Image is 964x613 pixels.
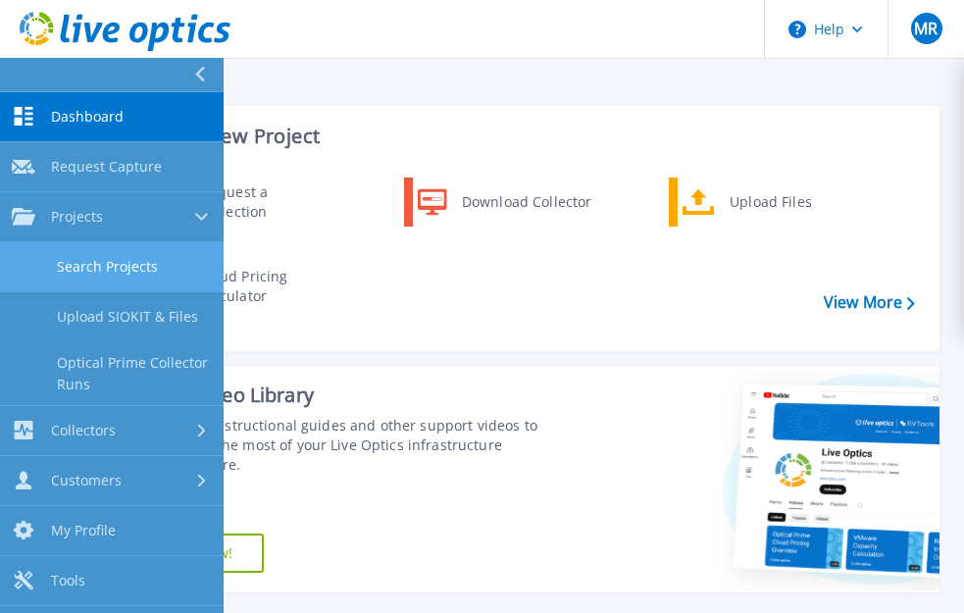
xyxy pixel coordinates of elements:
[51,522,116,539] span: My Profile
[51,572,85,589] span: Tools
[51,422,116,439] span: Collectors
[404,178,605,227] a: Download Collector
[51,472,122,489] span: Customers
[139,126,914,147] h3: Start a New Project
[720,182,865,222] div: Upload Files
[191,182,334,222] div: Request a Collection
[824,293,915,312] a: View More
[51,208,103,226] span: Projects
[914,21,938,36] span: MR
[115,416,548,475] div: Find tutorials, instructional guides and other support videos to help you make the most of your L...
[669,178,870,227] a: Upload Files
[115,383,548,408] div: Support Video Library
[452,182,600,222] div: Download Collector
[189,267,334,306] div: Cloud Pricing Calculator
[138,178,339,227] a: Request a Collection
[51,158,162,176] span: Request Capture
[51,108,124,126] span: Dashboard
[138,262,339,311] a: Cloud Pricing Calculator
